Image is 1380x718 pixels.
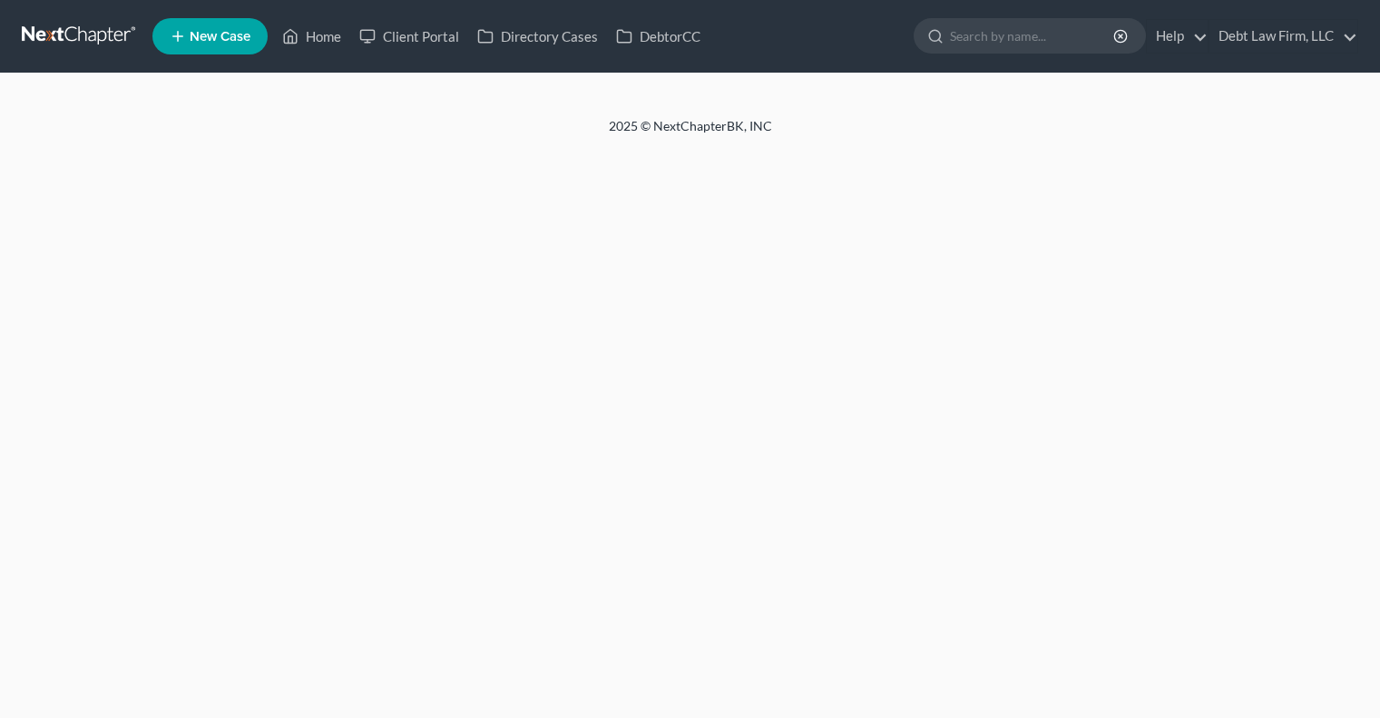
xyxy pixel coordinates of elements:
a: Help [1147,20,1208,53]
span: New Case [190,30,250,44]
a: DebtorCC [607,20,710,53]
input: Search by name... [950,19,1116,53]
div: 2025 © NextChapterBK, INC [173,117,1208,150]
a: Client Portal [350,20,468,53]
a: Debt Law Firm, LLC [1209,20,1357,53]
a: Directory Cases [468,20,607,53]
a: Home [273,20,350,53]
